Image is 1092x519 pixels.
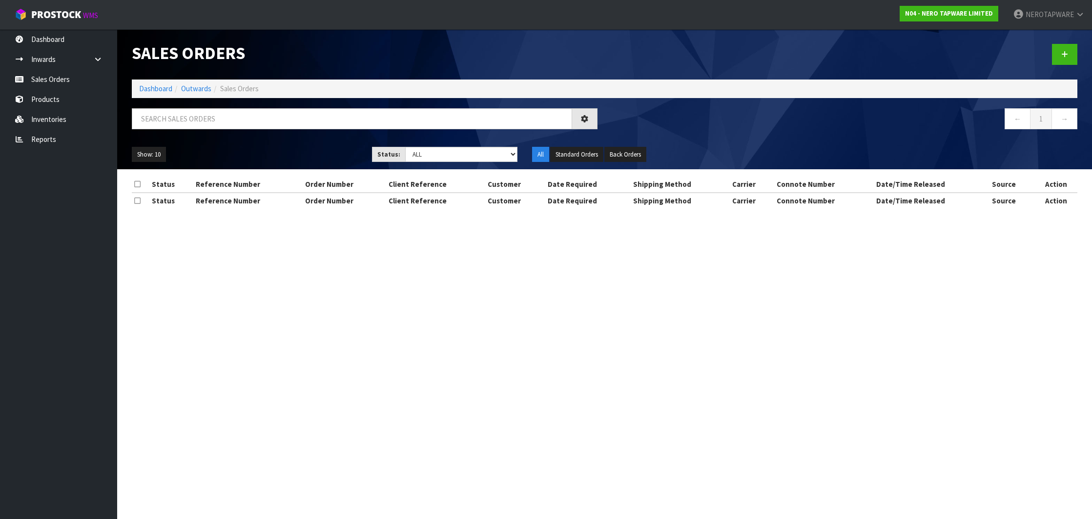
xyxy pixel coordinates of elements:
th: Shipping Method [631,177,730,192]
th: Carrier [730,193,774,208]
th: Date Required [545,193,631,208]
small: WMS [83,11,98,20]
th: Client Reference [386,177,485,192]
th: Status [149,177,193,192]
th: Date/Time Released [874,177,990,192]
th: Order Number [303,193,387,208]
input: Search sales orders [132,108,572,129]
th: Order Number [303,177,387,192]
span: NEROTAPWARE [1026,10,1074,19]
button: Back Orders [604,147,646,162]
th: Client Reference [386,193,485,208]
th: Connote Number [774,193,873,208]
th: Date/Time Released [874,193,990,208]
a: 1 [1030,108,1052,129]
th: Customer [485,193,545,208]
th: Reference Number [193,193,303,208]
span: ProStock [31,8,81,21]
button: Standard Orders [550,147,603,162]
a: → [1051,108,1077,129]
th: Connote Number [774,177,873,192]
h1: Sales Orders [132,44,598,63]
a: Outwards [181,84,211,93]
th: Source [989,193,1035,208]
th: Reference Number [193,177,303,192]
th: Source [989,177,1035,192]
button: All [532,147,549,162]
span: Sales Orders [220,84,259,93]
strong: Status: [377,150,400,159]
a: Dashboard [139,84,172,93]
img: cube-alt.png [15,8,27,20]
th: Action [1035,177,1077,192]
th: Date Required [545,177,631,192]
th: Action [1035,193,1077,208]
th: Customer [485,177,545,192]
nav: Page navigation [612,108,1078,132]
th: Carrier [730,177,774,192]
button: Show: 10 [132,147,166,162]
a: ← [1005,108,1030,129]
th: Status [149,193,193,208]
strong: N04 - NERO TAPWARE LIMITED [905,9,993,18]
th: Shipping Method [631,193,730,208]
